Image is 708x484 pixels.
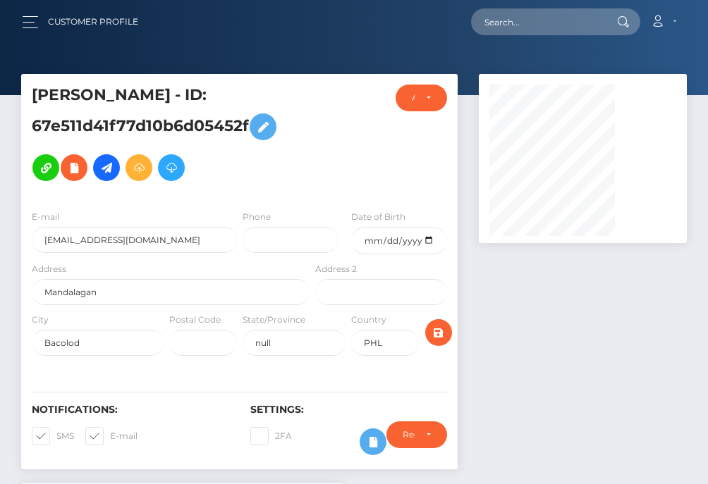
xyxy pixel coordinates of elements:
label: Date of Birth [351,211,405,223]
label: E-mail [32,211,59,223]
label: E-mail [85,427,138,445]
label: Postal Code [169,314,221,326]
label: Country [351,314,386,326]
button: Require ID/Selfie Verification [386,421,447,448]
label: City [32,314,49,326]
input: Search... [471,8,604,35]
label: 2FA [250,427,292,445]
label: Address 2 [315,263,357,275]
h5: [PERSON_NAME] - ID: 67e511d41f77d10b6d05452f [32,85,302,188]
a: Initiate Payout [93,154,120,181]
a: Customer Profile [48,7,138,37]
label: SMS [32,427,74,445]
label: State/Province [243,314,305,326]
h6: Notifications: [32,404,229,416]
label: Phone [243,211,271,223]
div: Require ID/Selfie Verification [403,429,415,440]
button: ACTIVE [396,85,447,111]
h6: Settings: [250,404,448,416]
label: Address [32,263,66,275]
div: ACTIVE [412,92,415,104]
